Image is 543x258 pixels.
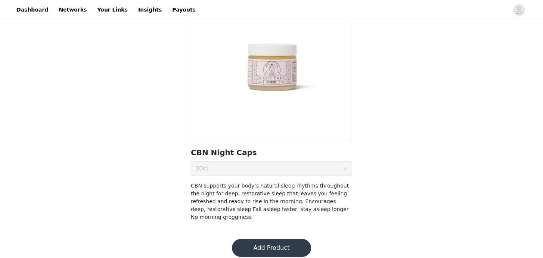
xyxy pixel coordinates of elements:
div: avatar [515,4,522,16]
a: Networks [54,1,91,18]
i: icon: down [343,166,348,172]
h4: CBN supports your body’s natural sleep rhythms throughout the night for deep, restorative sleep t... [191,182,352,221]
a: Dashboard [12,1,53,18]
button: Add Product [232,239,311,257]
a: Insights [134,1,166,18]
h2: CBN Night Caps [191,147,352,158]
div: 30ct [195,161,208,176]
a: Payouts [168,1,200,18]
a: Your Links [93,1,132,18]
